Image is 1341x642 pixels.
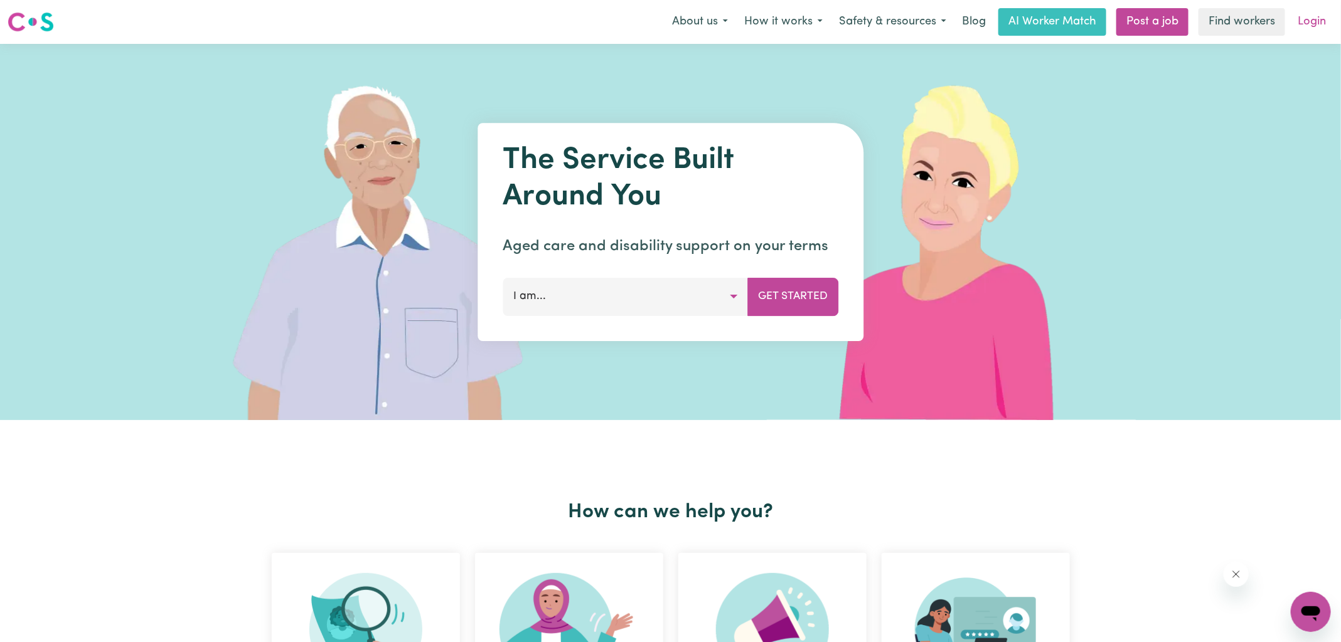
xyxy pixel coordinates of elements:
a: Careseekers logo [8,8,54,36]
button: Safety & resources [831,9,954,35]
h2: How can we help you? [264,500,1077,524]
a: Blog [954,8,993,36]
button: I am... [503,278,748,315]
h1: The Service Built Around You [503,143,838,215]
span: Need any help? [8,9,76,19]
a: AI Worker Match [998,8,1106,36]
button: How it works [736,9,831,35]
p: Aged care and disability support on your terms [503,235,838,258]
button: Get Started [747,278,838,315]
a: Find workers [1199,8,1285,36]
button: About us [664,9,736,35]
a: Post a job [1116,8,1189,36]
iframe: Close message [1224,562,1249,587]
img: Careseekers logo [8,11,54,33]
a: Login [1290,8,1333,36]
iframe: Button to launch messaging window [1291,592,1331,632]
